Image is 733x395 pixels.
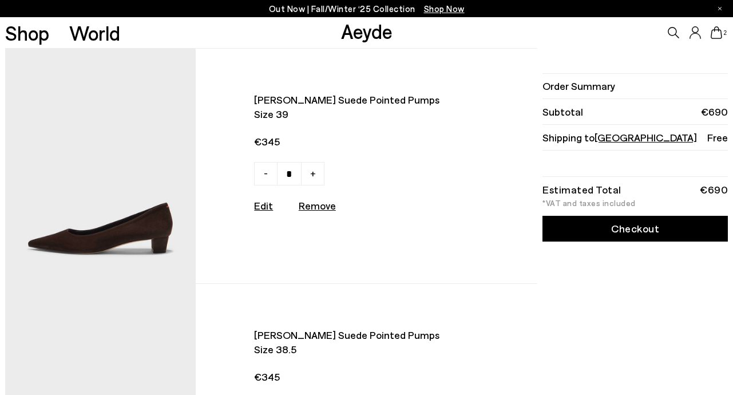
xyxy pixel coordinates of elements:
span: Shipping to [542,131,697,145]
a: Edit [254,199,273,212]
a: 2 [711,26,722,39]
a: World [69,23,120,43]
span: €690 [701,105,728,119]
p: Out Now | Fall/Winter ‘25 Collection [269,2,465,16]
a: + [301,162,324,185]
a: Checkout [542,216,728,242]
a: Aeyde [341,19,393,43]
span: 2 [722,30,728,36]
span: €345 [254,370,462,384]
span: Size 38.5 [254,342,462,357]
span: [PERSON_NAME] suede pointed pumps [254,93,462,107]
div: *VAT and taxes included [542,199,728,207]
span: €345 [254,135,462,149]
a: - [254,162,278,185]
span: Free [707,131,728,145]
span: [GEOGRAPHIC_DATA] [595,131,697,144]
u: Remove [299,199,336,212]
span: - [264,166,268,180]
div: €690 [700,185,728,193]
li: Subtotal [542,99,728,125]
span: [PERSON_NAME] suede pointed pumps [254,328,462,342]
span: Size 39 [254,107,462,121]
span: Navigate to /collections/new-in [424,3,465,14]
a: Shop [5,23,49,43]
img: AEYDE-JUDI-KID-SUEDE-LEATHER-MOKA-1_37b4c263-b695-4d2e-a3f0-ef0aa3263f32_580x.jpg [5,49,196,283]
li: Order Summary [542,73,728,99]
div: Estimated Total [542,185,621,193]
span: + [310,166,316,180]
